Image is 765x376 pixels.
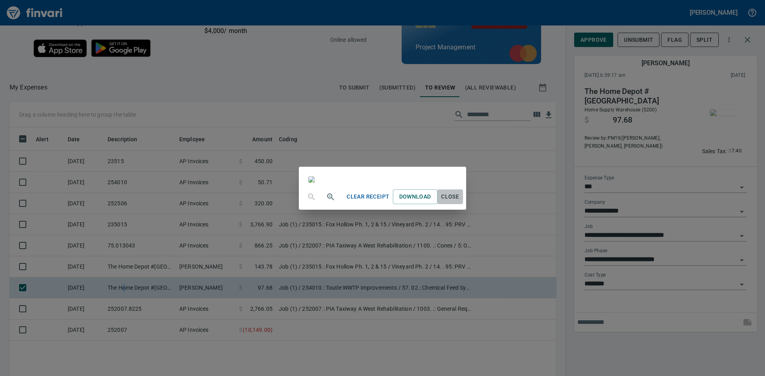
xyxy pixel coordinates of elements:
[441,192,460,202] span: Close
[308,176,315,183] img: receipts%2Ftapani%2F2025-09-29%2FRFcrvb3jxRbe16tZQqPIhUcunxI2__F9Zyw6JSklaDK45fQEPb.jpg
[399,192,431,202] span: Download
[437,189,463,204] button: Close
[347,192,389,202] span: Clear Receipt
[343,189,392,204] button: Clear Receipt
[393,189,437,204] a: Download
